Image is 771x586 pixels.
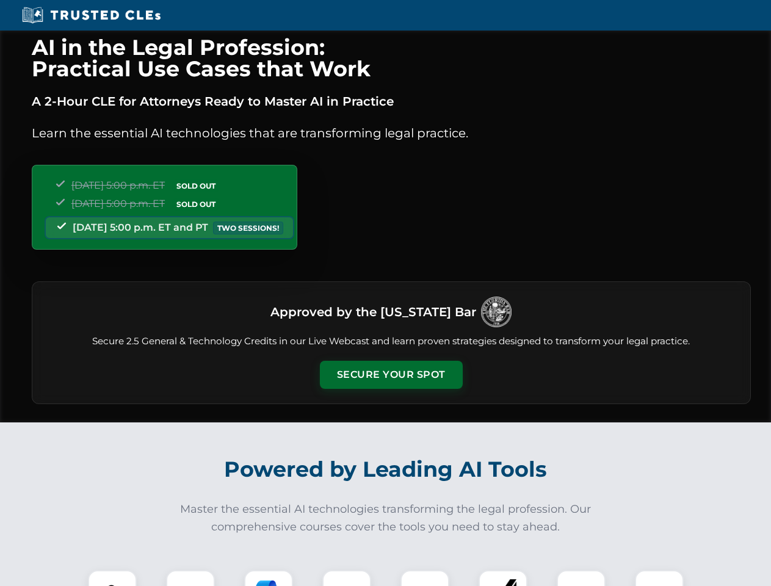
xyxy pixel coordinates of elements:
p: Master the essential AI technologies transforming the legal profession. Our comprehensive courses... [172,501,599,536]
p: A 2-Hour CLE for Attorneys Ready to Master AI in Practice [32,92,751,111]
span: [DATE] 5:00 p.m. ET [71,198,165,209]
h2: Powered by Leading AI Tools [48,448,724,491]
span: SOLD OUT [172,198,220,211]
span: [DATE] 5:00 p.m. ET [71,179,165,191]
p: Secure 2.5 General & Technology Credits in our Live Webcast and learn proven strategies designed ... [47,335,736,349]
p: Learn the essential AI technologies that are transforming legal practice. [32,123,751,143]
h3: Approved by the [US_STATE] Bar [270,301,476,323]
button: Secure Your Spot [320,361,463,389]
h1: AI in the Legal Profession: Practical Use Cases that Work [32,37,751,79]
img: Trusted CLEs [18,6,164,24]
img: Logo [481,297,512,327]
span: SOLD OUT [172,179,220,192]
